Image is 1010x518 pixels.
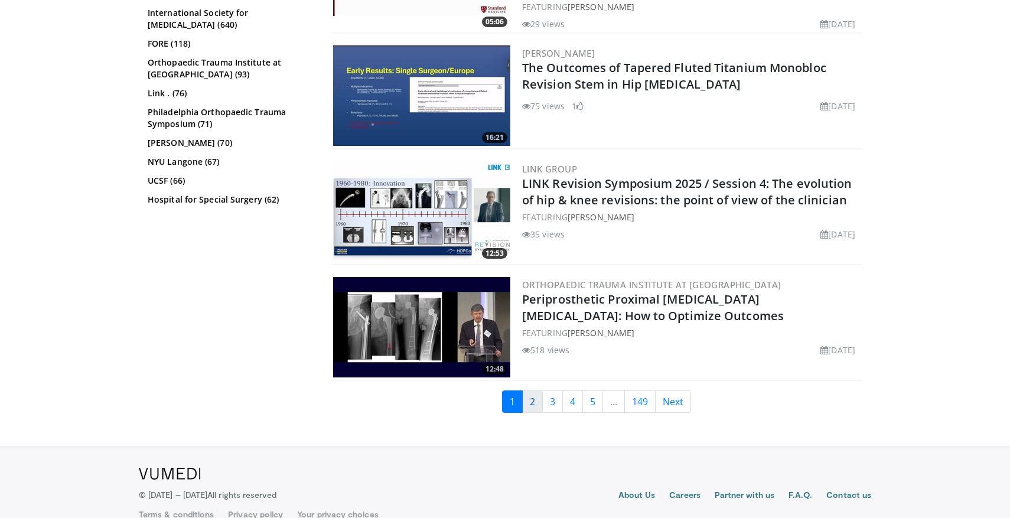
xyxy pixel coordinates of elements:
[333,277,510,377] img: 6a421f53-dabf-42a2-8b00-2c40a109e815.300x170_q85_crop-smart_upscale.jpg
[522,47,595,59] a: [PERSON_NAME]
[148,106,310,130] a: Philadelphia Orthopaedic Trauma Symposium (71)
[542,390,563,413] a: 3
[148,38,310,50] a: FORE (118)
[522,344,569,356] li: 518 views
[522,100,565,112] li: 75 views
[624,390,656,413] a: 149
[482,364,507,374] span: 12:48
[482,248,507,259] span: 12:53
[148,175,310,187] a: UCSF (66)
[522,327,860,339] div: FEATURING
[789,489,812,503] a: F.A.Q.
[522,1,860,13] div: FEATURING
[522,211,860,223] div: FEATURING
[502,390,523,413] a: 1
[148,194,310,206] a: Hospital for Special Surgery (62)
[562,390,583,413] a: 4
[820,100,855,112] li: [DATE]
[568,211,634,223] a: [PERSON_NAME]
[522,163,577,175] a: LINK Group
[148,156,310,168] a: NYU Langone (67)
[333,277,510,377] a: 12:48
[333,45,510,146] img: cc011e45-41f4-4196-b53e-c02914438252.300x170_q85_crop-smart_upscale.jpg
[522,279,781,291] a: Orthopaedic Trauma Institute at [GEOGRAPHIC_DATA]
[826,489,871,503] a: Contact us
[820,344,855,356] li: [DATE]
[331,390,862,413] nav: Search results pages
[482,17,507,27] span: 05:06
[148,87,310,99] a: Link . (76)
[148,57,310,80] a: Orthopaedic Trauma Institute at [GEOGRAPHIC_DATA] (93)
[715,489,774,503] a: Partner with us
[522,228,565,240] li: 35 views
[655,390,691,413] a: Next
[139,489,277,501] p: © [DATE] – [DATE]
[139,468,201,480] img: VuMedi Logo
[820,18,855,30] li: [DATE]
[522,18,565,30] li: 29 views
[568,327,634,338] a: [PERSON_NAME]
[482,132,507,143] span: 16:21
[333,161,510,262] img: 598cc5c3-0768-4c9e-90d6-ceb37e192565.300x170_q85_crop-smart_upscale.jpg
[333,45,510,146] a: 16:21
[669,489,701,503] a: Careers
[148,7,310,31] a: International Society for [MEDICAL_DATA] (640)
[582,390,603,413] a: 5
[333,161,510,262] a: 12:53
[522,291,784,324] a: Periprosthetic Proximal [MEDICAL_DATA] [MEDICAL_DATA]: How to Optimize Outcomes
[148,137,310,149] a: [PERSON_NAME] (70)
[618,489,656,503] a: About Us
[568,1,634,12] a: [PERSON_NAME]
[522,390,543,413] a: 2
[572,100,584,112] li: 1
[207,490,276,500] span: All rights reserved
[522,60,826,92] a: The Outcomes of Tapered Fluted Titanium Monobloc Revision Stem in Hip [MEDICAL_DATA]
[820,228,855,240] li: [DATE]
[522,175,852,208] a: LINK Revision Symposium 2025 / Session 4: The evolution of hip & knee revisions: the point of vie...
